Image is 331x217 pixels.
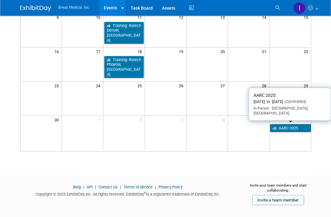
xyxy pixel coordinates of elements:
[254,93,276,98] span: AARC 2025
[178,82,186,89] span: 26
[20,5,51,11] img: ExhibitDay
[222,116,228,124] span: 4
[104,22,144,44] a: Training: Rotech Denver, [GEOGRAPHIC_DATA]
[254,106,269,111] span: In-Person
[245,183,311,197] div: Invite your team members and start collaborating:
[73,185,81,189] a: Blog
[104,56,144,79] a: Training: Rotech Phoenix, [GEOGRAPHIC_DATA]
[56,13,62,21] span: 9
[94,185,98,189] span: |
[303,47,311,55] span: 22
[303,13,311,21] span: 15
[95,47,103,55] span: 17
[252,195,304,205] a: Invite a team member
[137,82,145,89] span: 25
[220,47,228,55] span: 20
[220,13,228,21] span: 13
[82,185,86,189] span: |
[98,185,118,189] a: Contact Us
[87,185,93,189] a: API
[137,47,145,55] span: 18
[119,185,123,189] span: |
[254,106,308,115] span: [GEOGRAPHIC_DATA], [GEOGRAPHIC_DATA]
[95,13,103,21] span: 10
[254,99,326,105] div: [DATE] to [DATE]
[303,82,311,89] span: 29
[261,82,269,89] span: 28
[54,47,62,55] span: 16
[159,185,183,189] a: Privacy Policy
[261,13,269,21] span: 14
[154,185,158,189] span: |
[178,13,186,21] span: 12
[139,116,145,124] span: 2
[178,47,186,55] span: 19
[124,185,153,189] a: Terms of Service
[144,191,146,195] sup: ®
[137,13,145,21] span: 11
[181,116,186,124] span: 3
[95,82,103,89] span: 24
[20,190,236,197] div: Copyright © 2025 ExhibitDay, Inc. All rights reserved. ExhibitDay is a registered trademark of Ex...
[294,2,305,14] img: Inga Dolezar
[59,5,90,10] span: Breas Medical, Inc.
[98,116,103,124] span: 1
[220,82,228,89] span: 27
[270,124,311,132] a: AARC 2025
[54,82,62,89] span: 23
[261,47,269,55] span: 21
[283,99,306,104] span: (Committed)
[54,116,62,124] span: 30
